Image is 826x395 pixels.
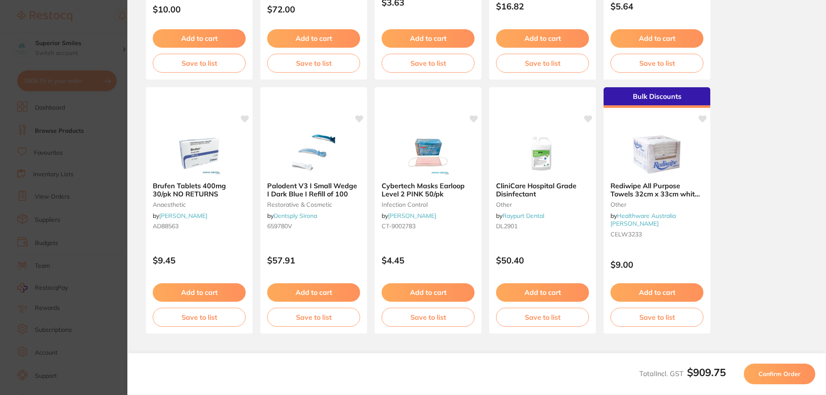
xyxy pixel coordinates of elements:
a: [PERSON_NAME] [159,212,207,220]
button: Add to cart [496,283,589,301]
b: Rediwipe All Purpose Towels 32cm x 33cm white - 100/Box [610,182,703,198]
button: Add to cart [496,29,589,47]
img: Palodent V3 I Small Wedge I Dark Blue I Refill of 100 [286,132,342,175]
b: CliniCare Hospital Grade Disinfectant [496,182,589,198]
span: by [153,212,207,220]
p: $72.00 [267,4,360,14]
button: Add to cart [267,29,360,47]
button: Add to cart [610,283,703,301]
button: Save to list [153,54,246,73]
button: Save to list [496,54,589,73]
button: Save to list [610,308,703,327]
a: Dentsply Sirona [274,212,317,220]
p: $16.82 [496,1,589,11]
p: $57.91 [267,255,360,265]
img: Profile image for Restocq [19,26,33,40]
span: Total Incl. GST [639,369,726,378]
small: anaesthetic [153,201,246,208]
button: Add to cart [382,283,475,301]
span: by [496,212,544,220]
button: Add to cart [382,29,475,47]
span: by [267,212,317,220]
img: Brufen Tablets 400mg 30/pk NO RETURNS [171,132,227,175]
p: $9.00 [610,260,703,269]
small: 659780V [267,223,360,230]
div: message notification from Restocq, 3m ago. Hi Rani! Thank you for reaching out and for sending th... [13,18,159,46]
button: Save to list [382,54,475,73]
p: Message from Restocq, sent 3m ago [37,33,148,41]
a: [PERSON_NAME] [388,212,436,220]
b: $909.75 [687,366,726,379]
button: Confirm Order [744,364,815,384]
b: Palodent V3 I Small Wedge I Dark Blue I Refill of 100 [267,182,360,198]
small: infection control [382,201,475,208]
span: by [610,212,676,227]
button: Add to cart [267,283,360,301]
p: $50.40 [496,255,589,265]
button: Save to list [496,308,589,327]
a: Healthware Australia [PERSON_NAME] [610,212,676,227]
b: Brufen Tablets 400mg 30/pk NO RETURNS [153,182,246,198]
small: CELW3233 [610,231,703,238]
button: Add to cart [153,283,246,301]
p: Hi [PERSON_NAME]! Thank you for reaching out and for sending the correct address, we will update ... [37,24,148,33]
span: Confirm Order [758,370,801,378]
p: $10.00 [153,4,246,14]
img: CliniCare Hospital Grade Disinfectant [515,132,570,175]
button: Save to list [382,308,475,327]
img: Rediwipe All Purpose Towels 32cm x 33cm white - 100/Box [629,132,685,175]
b: Cybertech Masks Earloop Level 2 PINK 50/pk [382,182,475,198]
button: Save to list [267,308,360,327]
span: by [382,212,436,220]
small: other [496,201,589,208]
button: Save to list [267,54,360,73]
small: restorative & cosmetic [267,201,360,208]
small: AD88563 [153,223,246,230]
small: DL2901 [496,223,589,230]
button: Save to list [610,54,703,73]
a: Raypurt Dental [502,212,544,220]
button: Save to list [153,308,246,327]
small: other [610,201,703,208]
button: Add to cart [610,29,703,47]
div: Bulk Discounts [604,87,710,108]
small: CT-9002783 [382,223,475,230]
img: Cybertech Masks Earloop Level 2 PINK 50/pk [400,132,456,175]
p: $5.64 [610,1,703,11]
p: $4.45 [382,255,475,265]
p: $9.45 [153,255,246,265]
button: Add to cart [153,29,246,47]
